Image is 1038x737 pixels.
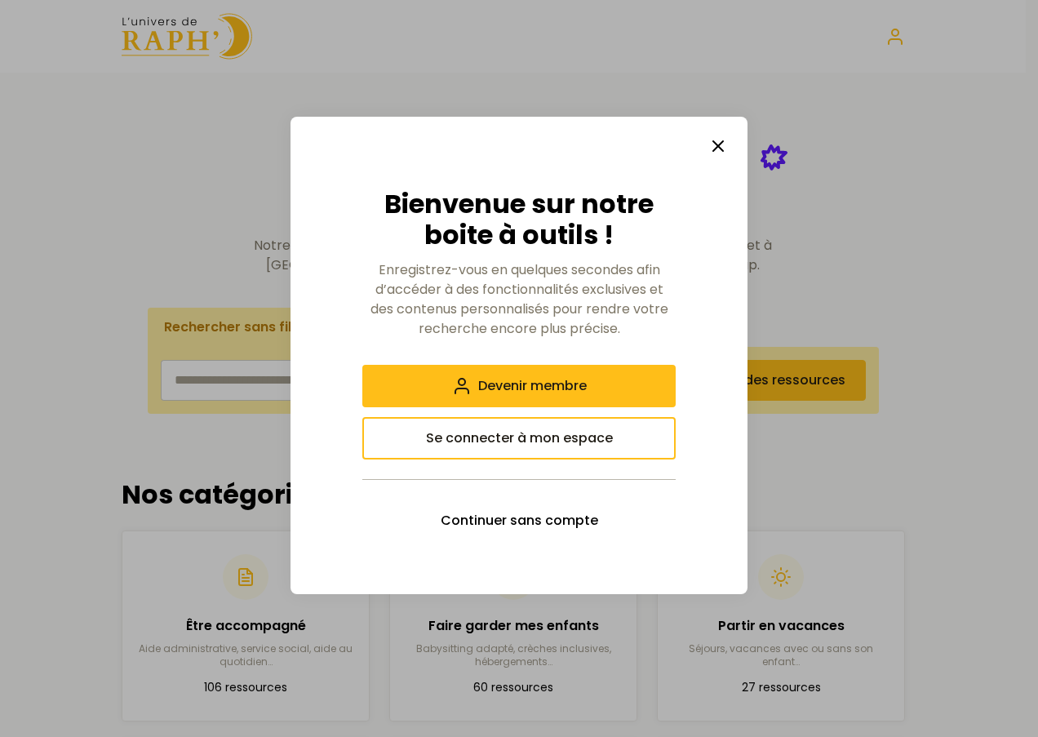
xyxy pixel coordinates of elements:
[362,417,676,460] button: Se connecter à mon espace
[362,365,676,407] button: Devenir membre
[441,511,598,531] span: Continuer sans compte
[426,428,613,448] span: Se connecter à mon espace
[362,189,676,251] h2: Bienvenue sur notre boite à outils !
[478,376,587,396] span: Devenir membre
[362,260,676,339] p: Enregistrez-vous en quelques secondes afin d’accéder à des fonctionnalités exclusives et des cont...
[362,499,676,542] button: Continuer sans compte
